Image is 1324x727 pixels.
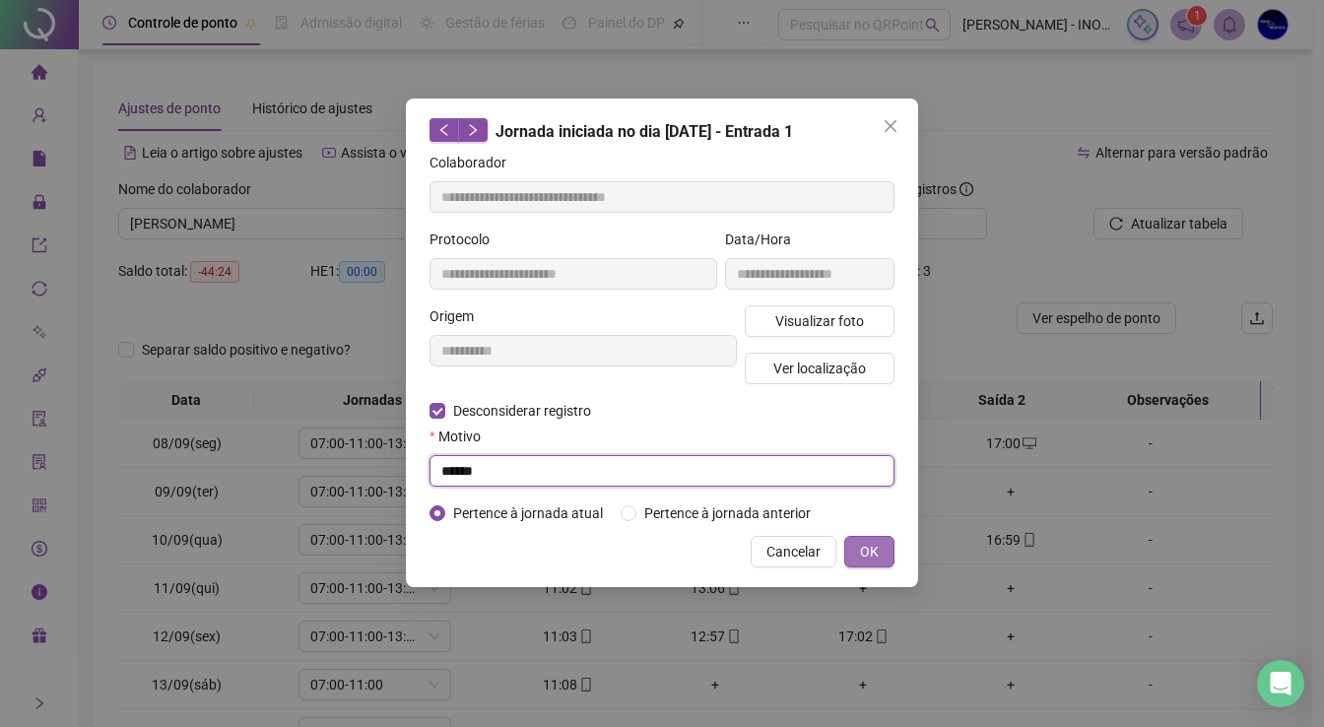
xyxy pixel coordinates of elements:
label: Origem [430,305,487,327]
label: Data/Hora [725,229,804,250]
span: close [883,118,898,134]
button: Visualizar foto [745,305,894,337]
button: OK [844,536,894,567]
span: Desconsiderar registro [445,400,599,422]
div: Jornada iniciada no dia [DATE] - Entrada 1 [430,118,894,144]
span: Pertence à jornada anterior [636,502,819,524]
span: Ver localização [773,358,866,379]
div: Open Intercom Messenger [1257,660,1304,707]
label: Protocolo [430,229,502,250]
button: Close [875,110,906,142]
span: Visualizar foto [775,310,864,332]
label: Colaborador [430,152,519,173]
span: left [437,123,451,137]
label: Motivo [430,426,494,447]
button: Ver localização [745,353,894,384]
button: Cancelar [751,536,836,567]
button: left [430,118,459,142]
span: Cancelar [766,541,821,562]
span: Pertence à jornada atual [445,502,611,524]
button: right [458,118,488,142]
span: right [466,123,480,137]
span: OK [860,541,879,562]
